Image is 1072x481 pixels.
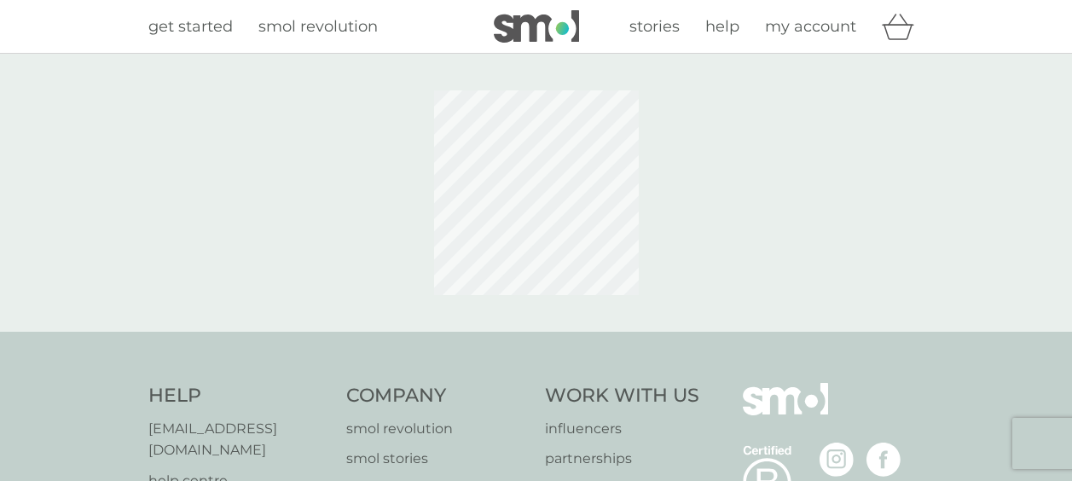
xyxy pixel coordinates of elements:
a: [EMAIL_ADDRESS][DOMAIN_NAME] [148,418,330,461]
a: smol revolution [258,14,378,39]
img: smol [494,10,579,43]
a: my account [765,14,856,39]
a: get started [148,14,233,39]
span: my account [765,17,856,36]
a: partnerships [545,448,699,470]
span: help [705,17,739,36]
a: influencers [545,418,699,440]
h4: Help [148,383,330,409]
a: help [705,14,739,39]
img: visit the smol Instagram page [820,443,854,477]
span: stories [629,17,680,36]
img: smol [743,383,828,441]
a: smol stories [346,448,528,470]
img: visit the smol Facebook page [866,443,901,477]
span: get started [148,17,233,36]
a: stories [629,14,680,39]
span: smol revolution [258,17,378,36]
h4: Work With Us [545,383,699,409]
a: smol revolution [346,418,528,440]
div: basket [882,9,924,43]
h4: Company [346,383,528,409]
